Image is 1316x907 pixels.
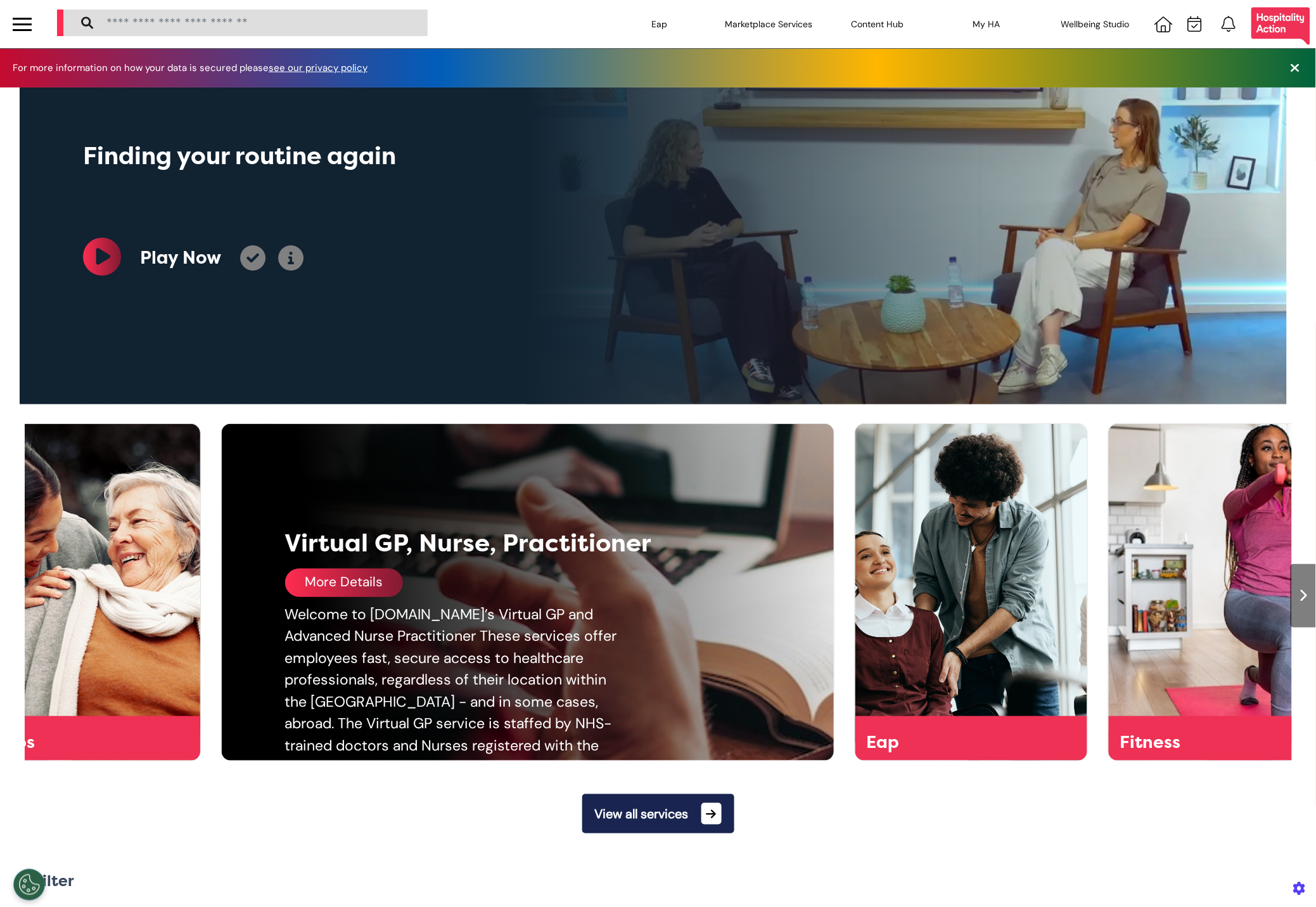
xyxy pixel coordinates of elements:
h2: Filter [34,873,75,891]
div: Marketplace Services [714,6,823,42]
div: Virtual GP, Nurse, Practitioner [285,525,713,562]
div: More Details [285,569,403,597]
div: Content Hub [823,6,932,42]
div: Welcome to [DOMAIN_NAME]’s Virtual GP and Advanced Nurse Practitioner These services offer employ... [285,603,627,844]
button: Open Preferences [13,869,45,901]
button: View all services [582,794,734,833]
div: My HA [932,6,1041,42]
div: Wellbeing Studio [1041,6,1150,42]
div: Finding your routine again [83,138,780,174]
div: Fitness [1120,734,1282,751]
div: Play Now [140,245,221,271]
div: Eap [605,6,714,42]
div: Eap [867,734,1029,751]
div: For more information on how your data is secured please [13,63,380,73]
a: see our privacy policy [269,61,367,74]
